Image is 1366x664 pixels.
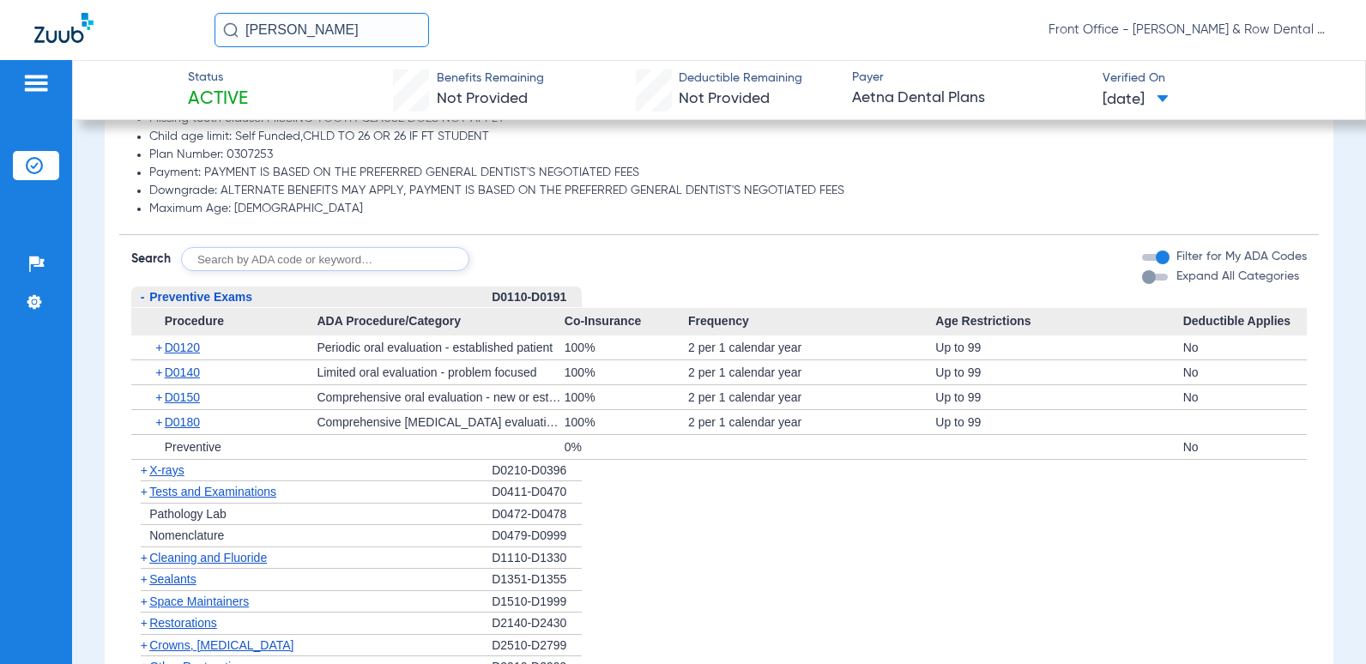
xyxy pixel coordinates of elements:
[317,360,564,384] div: Limited oral evaluation - problem focused
[149,202,1307,217] li: Maximum Age: [DEMOGRAPHIC_DATA]
[155,360,165,384] span: +
[492,547,582,570] div: D1110-D1330
[492,460,582,482] div: D0210-D0396
[155,410,165,434] span: +
[688,308,935,335] span: Frequency
[317,410,564,434] div: Comprehensive [MEDICAL_DATA] evaluation - new or established patient
[149,616,217,630] span: Restorations
[165,415,200,429] span: D0180
[688,335,935,359] div: 2 per 1 calendar year
[131,251,171,268] span: Search
[317,335,564,359] div: Periodic oral evaluation - established patient
[149,184,1307,199] li: Downgrade: ALTERNATE BENEFITS MAY APPLY, PAYMENT IS BASED ON THE PREFERRED GENERAL DENTIST'S NEGO...
[149,166,1307,181] li: Payment: PAYMENT IS BASED ON THE PREFERRED GENERAL DENTIST'S NEGOTIATED FEES
[565,435,688,459] div: 0%
[155,335,165,359] span: +
[492,525,582,547] div: D0479-D0999
[215,13,429,47] input: Search for patients
[141,638,148,652] span: +
[141,572,148,586] span: +
[852,88,1088,109] span: Aetna Dental Plans
[565,385,688,409] div: 100%
[492,591,582,613] div: D1510-D1999
[688,360,935,384] div: 2 per 1 calendar year
[155,385,165,409] span: +
[149,148,1307,163] li: Plan Number: 0307253
[165,440,221,454] span: Preventive
[1049,21,1332,39] span: Front Office - [PERSON_NAME] & Row Dental Group
[1183,335,1307,359] div: No
[437,69,544,88] span: Benefits Remaining
[1183,360,1307,384] div: No
[688,410,935,434] div: 2 per 1 calendar year
[1176,270,1299,282] span: Expand All Categories
[141,616,148,630] span: +
[679,69,802,88] span: Deductible Remaining
[492,504,582,526] div: D0472-D0478
[165,365,200,379] span: D0140
[492,569,582,591] div: D1351-D1355
[149,290,252,304] span: Preventive Exams
[141,290,145,304] span: -
[492,635,582,657] div: D2510-D2799
[149,463,184,477] span: X-rays
[141,595,148,608] span: +
[141,485,148,498] span: +
[1103,89,1169,111] span: [DATE]
[149,485,276,498] span: Tests and Examinations
[141,551,148,564] span: +
[1173,248,1307,266] label: Filter for My ADA Codes
[149,595,249,608] span: Space Maintainers
[1183,385,1307,409] div: No
[1103,69,1339,88] span: Verified On
[317,385,564,409] div: Comprehensive oral evaluation - new or established patient
[188,69,248,87] span: Status
[149,572,196,586] span: Sealants
[852,69,1088,87] span: Payer
[437,91,528,106] span: Not Provided
[34,13,94,43] img: Zuub Logo
[492,287,582,309] div: D0110-D0191
[149,507,227,521] span: Pathology Lab
[181,247,469,271] input: Search by ADA code or keyword…
[141,463,148,477] span: +
[149,528,224,542] span: Nomenclature
[565,360,688,384] div: 100%
[935,385,1182,409] div: Up to 99
[149,638,293,652] span: Crowns, [MEDICAL_DATA]
[935,410,1182,434] div: Up to 99
[223,22,239,38] img: Search Icon
[165,390,200,404] span: D0150
[1183,308,1307,335] span: Deductible Applies
[1183,435,1307,459] div: No
[679,91,770,106] span: Not Provided
[149,551,267,564] span: Cleaning and Fluoride
[188,88,248,112] span: Active
[131,308,317,335] span: Procedure
[935,360,1182,384] div: Up to 99
[492,481,582,504] div: D0411-D0470
[688,385,935,409] div: 2 per 1 calendar year
[565,410,688,434] div: 100%
[149,130,1307,145] li: Child age limit: Self Funded,CHLD TO 26 OR 26 IF FT STUDENT
[317,308,564,335] span: ADA Procedure/Category
[492,613,582,635] div: D2140-D2430
[935,335,1182,359] div: Up to 99
[935,308,1182,335] span: Age Restrictions
[22,73,50,94] img: hamburger-icon
[1280,582,1366,664] iframe: Chat Widget
[165,341,200,354] span: D0120
[565,308,688,335] span: Co-Insurance
[565,335,688,359] div: 100%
